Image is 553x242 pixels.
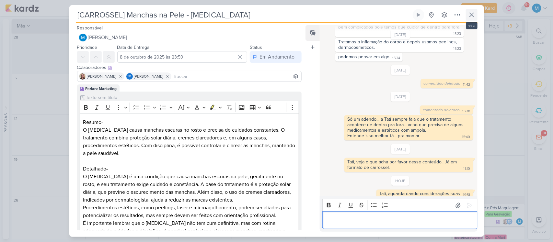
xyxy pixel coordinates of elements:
label: Responsável [77,25,103,31]
div: Tati, veja o que acha por favor desse conteúdo.. Já em formato de carrossel. [347,159,458,170]
div: 19:51 [463,192,470,198]
span: comentário deletado [424,81,461,86]
div: Editor toolbar [80,101,299,114]
button: [PERSON_NAME] [77,32,302,43]
input: Texto sem título [85,94,299,101]
p: Td [128,75,132,78]
button: Em Andamento [250,51,302,63]
div: 15:38 [463,109,470,114]
div: Só um adendo... a Tati sempre fala que o tratamento acontece de dentro pra fora... acho que preci... [347,116,470,133]
span: [PERSON_NAME] [134,73,164,79]
div: Editor toolbar [322,199,477,212]
div: Thais de carvalho [126,73,133,80]
div: Tratamos a inflamação do corpo e depois usamos peelings, dermocosmeticos. [338,39,458,50]
label: Status [250,45,262,50]
p: O [MEDICAL_DATA] é uma condição que causa manchas escuras na pele, geralmente no rosto, e seu tra... [83,173,295,204]
p: Resumo- [83,118,295,126]
div: Ligar relógio [416,12,421,17]
div: 15:23 [454,31,461,37]
div: 11:10 [464,166,470,171]
input: Kard Sem Título [76,9,411,21]
p: Detalhado- [83,165,295,173]
input: Buscar [173,72,300,80]
label: Prioridade [77,45,98,50]
div: 15:23 [454,46,461,51]
span: [PERSON_NAME] [87,73,117,79]
p: O [MEDICAL_DATA] causa manchas escuras no rosto e precisa de cuidados constantes. O tratamento co... [83,126,295,165]
span: [PERSON_NAME] [88,34,127,41]
div: Parlare Marketing [86,86,117,92]
div: 15:24 [392,56,400,61]
img: MARIANA MIRANDA [79,34,87,41]
img: Tatiane Acciari [79,73,86,80]
div: Entende isso melhor tá... pra montar [347,133,420,138]
div: Editor editing area: main [322,211,477,229]
p: Procedimentos estéticos, como peelings, laser e microagulhamento, podem ser aliados para potencia... [83,204,295,219]
div: esc [466,22,478,29]
div: Tati, aguardardando considerações suas [379,191,460,196]
div: 15:40 [462,135,470,140]
label: Data de Entrega [117,45,150,50]
div: Em Andamento [259,53,294,61]
div: podemos pensar em algo [338,54,389,60]
div: 11:42 [463,82,470,87]
input: Select a date [117,51,248,63]
div: Colaboradores [77,64,302,71]
span: comentário deletado [423,108,460,112]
